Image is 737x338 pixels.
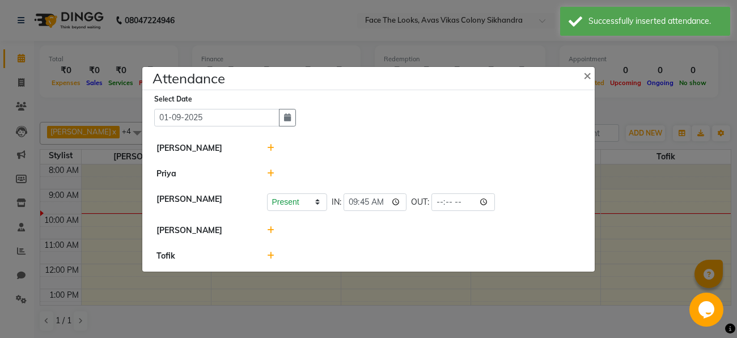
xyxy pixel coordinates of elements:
div: [PERSON_NAME] [148,142,259,154]
div: [PERSON_NAME] [148,225,259,236]
div: [PERSON_NAME] [148,193,259,211]
span: OUT: [411,196,429,208]
h4: Attendance [153,68,225,88]
span: IN: [332,196,341,208]
label: Select Date [154,94,192,104]
iframe: chat widget [689,293,726,327]
div: Priya [148,168,259,180]
input: Select date [154,109,279,126]
span: × [583,66,591,83]
div: Tofik [148,250,259,262]
button: Close [574,59,603,91]
div: Successfully inserted attendance. [588,15,722,27]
